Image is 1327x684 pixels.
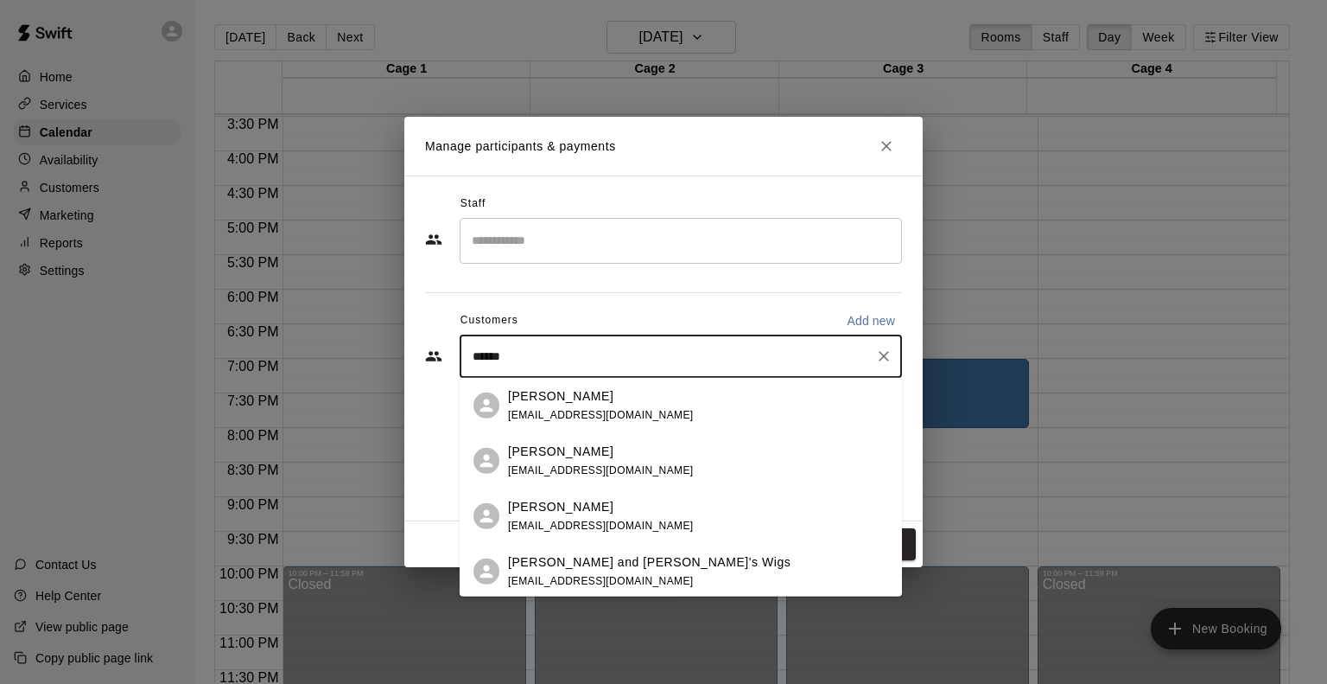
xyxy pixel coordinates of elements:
[508,463,694,476] span: [EMAIL_ADDRESS][DOMAIN_NAME]
[840,307,902,335] button: Add new
[473,559,499,585] div: Anthony and Gillian Mauri Mauri's Wigs
[508,408,694,420] span: [EMAIL_ADDRESS][DOMAIN_NAME]
[508,387,613,405] p: [PERSON_NAME]
[460,335,902,378] div: Start typing to search customers...
[847,312,895,329] p: Add new
[473,448,499,474] div: Anthony Nolfo
[473,393,499,419] div: anthony filosa
[460,218,902,264] div: Search staff
[872,344,896,368] button: Clear
[508,497,613,515] p: [PERSON_NAME]
[425,231,442,248] svg: Staff
[425,137,616,156] p: Manage participants & payments
[460,190,486,218] span: Staff
[460,307,518,335] span: Customers
[473,503,499,529] div: Anthony DiMarino
[871,131,902,162] button: Close
[508,553,790,571] p: [PERSON_NAME] and [PERSON_NAME]'s Wigs
[508,574,694,586] span: [EMAIL_ADDRESS][DOMAIN_NAME]
[508,519,694,531] span: [EMAIL_ADDRESS][DOMAIN_NAME]
[425,348,442,365] svg: Customers
[508,442,613,460] p: [PERSON_NAME]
